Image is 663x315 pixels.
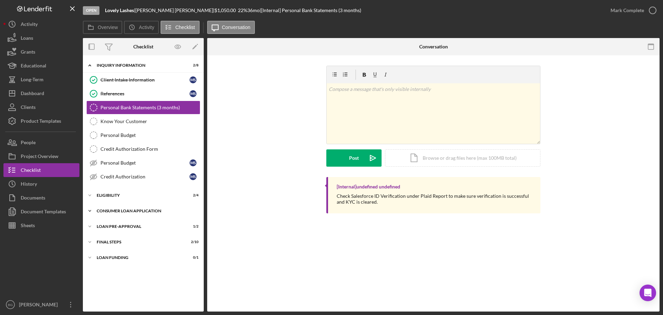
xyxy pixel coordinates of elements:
div: Inquiry Information [97,63,181,67]
div: References [100,91,190,96]
div: M S [190,159,196,166]
div: Loan Funding [97,256,181,260]
div: [PERSON_NAME] [PERSON_NAME] | [135,8,214,13]
div: $1,050.00 [214,8,238,13]
p: Check Salesforce ID Verification under Plaid Report to make sure verification is successful and K... [337,193,534,205]
button: Post [326,149,382,167]
div: People [21,136,36,151]
div: Project Overview [21,149,58,165]
b: Lovely Lashes [105,7,134,13]
button: People [3,136,79,149]
div: 1 / 2 [186,224,199,229]
div: Product Templates [21,114,61,130]
button: Dashboard [3,86,79,100]
div: Activity [21,17,38,33]
div: Educational [21,59,46,74]
div: 22 % [238,8,247,13]
div: 0 / 1 [186,256,199,260]
div: Personal Budget [100,160,190,166]
div: 2 / 10 [186,240,199,244]
button: Long-Term [3,73,79,86]
button: History [3,177,79,191]
div: Mark Complete [611,3,644,17]
div: M S [190,90,196,97]
div: Grants [21,45,35,61]
label: Activity [139,25,154,30]
button: Mark Complete [604,3,660,17]
label: Overview [98,25,118,30]
div: Open [83,6,99,15]
button: Product Templates [3,114,79,128]
a: Personal Budget [86,128,200,142]
div: FINAL STEPS [97,240,181,244]
div: [PERSON_NAME] [17,298,62,313]
a: Credit Authorization Form [86,142,200,156]
div: Client Intake Information [100,77,190,83]
button: Documents [3,191,79,205]
div: Eligibility [97,193,181,197]
button: Overview [83,21,122,34]
div: Clients [21,100,36,116]
a: Know Your Customer [86,114,200,128]
div: Long-Term [21,73,44,88]
div: [Internal] undefined undefined [337,184,400,189]
button: Sheets [3,219,79,232]
a: ReferencesMS [86,87,200,101]
button: Grants [3,45,79,59]
div: Documents [21,191,45,206]
div: Consumer Loan Application [97,209,195,213]
div: Checklist [21,163,41,179]
a: Personal BudgetMS [86,156,200,170]
button: Document Templates [3,205,79,219]
button: Conversation [207,21,255,34]
div: | [105,8,135,13]
button: BG[PERSON_NAME] [3,298,79,312]
button: Activity [124,21,158,34]
div: 2 / 4 [186,193,199,197]
button: Educational [3,59,79,73]
label: Conversation [222,25,251,30]
button: Loans [3,31,79,45]
div: 36 mo [247,8,260,13]
button: Project Overview [3,149,79,163]
a: Personal Bank Statements (3 months) [86,101,200,114]
div: Dashboard [21,86,44,102]
div: 2 / 8 [186,63,199,67]
text: BG [8,303,13,307]
a: Activity [3,17,79,31]
div: Loan Pre-Approval [97,224,181,229]
div: Loans [21,31,33,47]
div: History [21,177,37,193]
div: Sheets [21,219,35,234]
div: | [Internal] Personal Bank Statements (3 months) [260,8,361,13]
div: M S [190,76,196,83]
div: Personal Bank Statements (3 months) [100,105,200,110]
div: Post [349,149,359,167]
button: Checklist [3,163,79,177]
div: Conversation [419,44,448,49]
a: Client Intake InformationMS [86,73,200,87]
div: Know Your Customer [100,119,200,124]
div: Credit Authorization Form [100,146,200,152]
button: Checklist [161,21,200,34]
div: Open Intercom Messenger [640,285,656,301]
a: Credit AuthorizationMS [86,170,200,184]
button: Clients [3,100,79,114]
div: Checklist [133,44,153,49]
div: Document Templates [21,205,66,220]
div: Personal Budget [100,132,200,138]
